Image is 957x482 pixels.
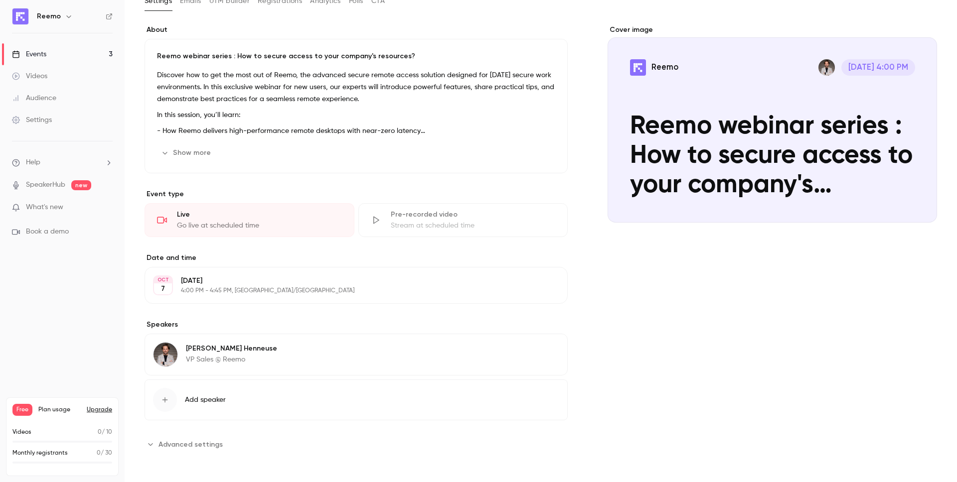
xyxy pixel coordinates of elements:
p: [PERSON_NAME] Henneuse [186,344,277,354]
div: Videos [12,71,47,81]
label: Date and time [145,253,568,263]
div: Pre-recorded video [391,210,556,220]
p: 7 [161,284,165,294]
p: Monthly registrants [12,449,68,458]
div: Events [12,49,46,59]
div: Go live at scheduled time [177,221,342,231]
div: LiveGo live at scheduled time [145,203,354,237]
p: / 10 [98,428,112,437]
span: What's new [26,202,63,213]
p: - How Reemo delivers high-performance remote desktops with near-zero latency [157,125,555,137]
div: OCT [154,276,172,283]
button: Upgrade [87,406,112,414]
div: Settings [12,115,52,125]
span: Add speaker [185,395,226,405]
div: Stream at scheduled time [391,221,556,231]
section: Advanced settings [145,436,568,452]
p: Event type [145,189,568,199]
p: Videos [12,428,31,437]
section: Cover image [608,25,937,223]
p: In this session, you’ll learn: [157,109,555,121]
p: VP Sales @ Reemo [186,355,277,364]
a: SpeakerHub [26,180,65,190]
iframe: Noticeable Trigger [101,203,113,212]
p: Reemo webinar series : How to secure access to your company's resources? [157,51,555,61]
div: Live [177,210,342,220]
label: About [145,25,568,35]
label: Speakers [145,320,568,330]
li: help-dropdown-opener [12,157,113,168]
button: Advanced settings [145,436,229,452]
span: Book a demo [26,227,69,237]
span: Plan usage [38,406,81,414]
button: Show more [157,145,217,161]
button: Add speaker [145,379,568,420]
span: new [71,180,91,190]
p: [DATE] [181,276,515,286]
div: Alexandre Henneuse[PERSON_NAME] HenneuseVP Sales @ Reemo [145,334,568,375]
h6: Reemo [37,11,61,21]
div: Audience [12,93,56,103]
p: / 30 [97,449,112,458]
p: 4:00 PM - 4:45 PM, [GEOGRAPHIC_DATA]/[GEOGRAPHIC_DATA] [181,287,515,295]
span: Free [12,404,32,416]
span: 0 [97,450,101,456]
span: 0 [98,429,102,435]
label: Cover image [608,25,937,35]
span: Advanced settings [159,439,223,450]
span: Help [26,157,40,168]
div: Pre-recorded videoStream at scheduled time [358,203,568,237]
p: Discover how to get the most out of Reemo, the advanced secure remote access solution designed fo... [157,69,555,105]
img: Reemo [12,8,28,24]
img: Alexandre Henneuse [154,343,177,366]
